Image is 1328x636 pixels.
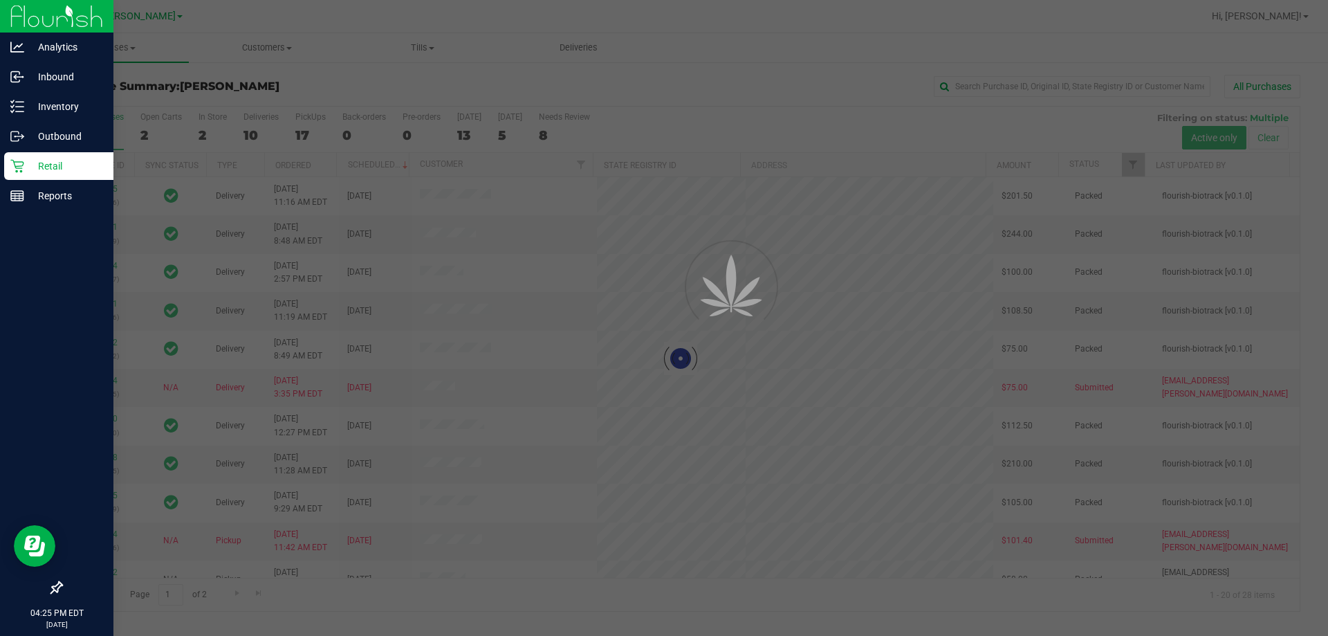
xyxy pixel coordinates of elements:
[24,98,107,115] p: Inventory
[10,189,24,203] inline-svg: Reports
[24,39,107,55] p: Analytics
[10,129,24,143] inline-svg: Outbound
[10,70,24,84] inline-svg: Inbound
[24,69,107,85] p: Inbound
[6,607,107,619] p: 04:25 PM EDT
[14,525,55,567] iframe: Resource center
[10,40,24,54] inline-svg: Analytics
[24,188,107,204] p: Reports
[24,128,107,145] p: Outbound
[10,159,24,173] inline-svg: Retail
[24,158,107,174] p: Retail
[10,100,24,113] inline-svg: Inventory
[6,619,107,630] p: [DATE]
